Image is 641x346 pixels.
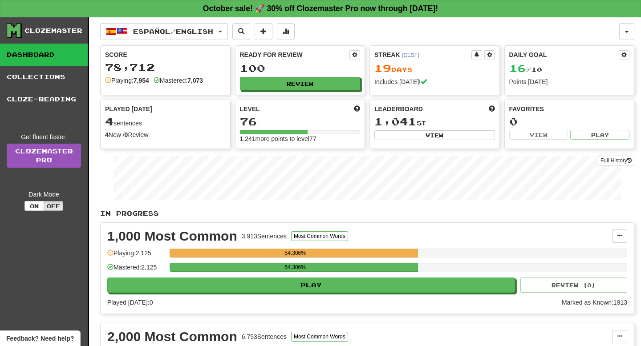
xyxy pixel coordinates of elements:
[100,209,634,218] p: In Progress
[509,105,630,113] div: Favorites
[172,263,418,272] div: 54.306%
[509,130,568,140] button: View
[277,23,295,40] button: More stats
[520,278,627,293] button: Review (0)
[509,116,630,127] div: 0
[107,278,515,293] button: Play
[489,105,495,113] span: This week in points, UTC
[6,334,74,343] span: Open feedback widget
[7,190,81,199] div: Dark Mode
[240,134,361,143] div: 1,241 more points to level 77
[402,52,419,58] a: (CEST)
[172,249,418,257] div: 54.306%
[105,76,149,85] div: Playing:
[374,105,423,113] span: Leaderboard
[105,62,226,73] div: 78,712
[187,77,203,84] strong: 7,073
[105,115,114,128] span: 4
[562,298,627,307] div: Marked as Known: 1913
[374,116,495,128] div: st
[154,76,203,85] div: Mastered:
[107,263,165,278] div: Mastered: 2,125
[105,130,226,139] div: New / Review
[100,23,228,40] button: Español/English
[509,50,619,60] div: Daily Goal
[240,105,260,113] span: Level
[374,62,391,74] span: 19
[133,28,213,35] span: Español / English
[374,77,495,86] div: Includes [DATE]!
[242,232,287,241] div: 3,913 Sentences
[107,330,237,343] div: 2,000 Most Common
[374,50,471,59] div: Streak
[374,130,495,140] button: View
[134,77,149,84] strong: 7,954
[105,116,226,128] div: sentences
[24,26,82,35] div: Clozemaster
[242,332,287,341] div: 6,753 Sentences
[105,131,109,138] strong: 4
[374,115,417,128] span: 1,041
[24,201,44,211] button: On
[240,63,361,74] div: 100
[291,332,348,342] button: Most Common Words
[105,105,152,113] span: Played [DATE]
[125,131,128,138] strong: 0
[354,105,360,113] span: Score more points to level up
[240,116,361,127] div: 76
[203,4,438,13] strong: October sale! 🚀 30% off Clozemaster Pro now through [DATE]!
[7,133,81,141] div: Get fluent faster.
[107,249,165,263] div: Playing: 2,125
[240,77,361,90] button: Review
[105,50,226,59] div: Score
[570,130,629,140] button: Play
[291,231,348,241] button: Most Common Words
[232,23,250,40] button: Search sentences
[44,201,63,211] button: Off
[598,156,634,165] button: Full History
[107,229,237,243] div: 1,000 Most Common
[509,77,630,86] div: Points [DATE]
[7,144,81,168] a: ClozemasterPro
[509,66,542,73] span: / 10
[509,62,526,74] span: 16
[107,299,153,306] span: Played [DATE]: 0
[255,23,272,40] button: Add sentence to collection
[374,63,495,74] div: Day s
[240,50,350,59] div: Ready for Review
